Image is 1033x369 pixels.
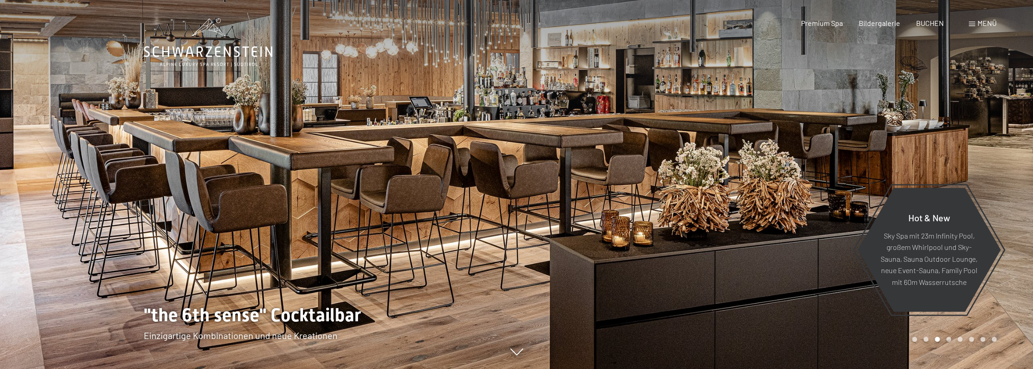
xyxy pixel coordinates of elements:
div: Carousel Page 6 [969,337,974,342]
p: Sky Spa mit 23m Infinity Pool, großem Whirlpool und Sky-Sauna, Sauna Outdoor Lounge, neue Event-S... [880,229,978,288]
a: BUCHEN [916,19,944,27]
div: Carousel Page 3 (Current Slide) [935,337,940,342]
span: Hot & New [908,212,950,223]
div: Carousel Page 2 [923,337,928,342]
div: Carousel Page 7 [980,337,985,342]
div: Carousel Page 5 [957,337,962,342]
a: Hot & New Sky Spa mit 23m Infinity Pool, großem Whirlpool und Sky-Sauna, Sauna Outdoor Lounge, ne... [857,187,1001,312]
a: Bildergalerie [859,19,900,27]
div: Carousel Page 8 [992,337,997,342]
div: Carousel Page 1 [912,337,917,342]
div: Carousel Page 4 [946,337,951,342]
a: Premium Spa [801,19,842,27]
span: Menü [978,19,997,27]
div: Carousel Pagination [909,337,997,342]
